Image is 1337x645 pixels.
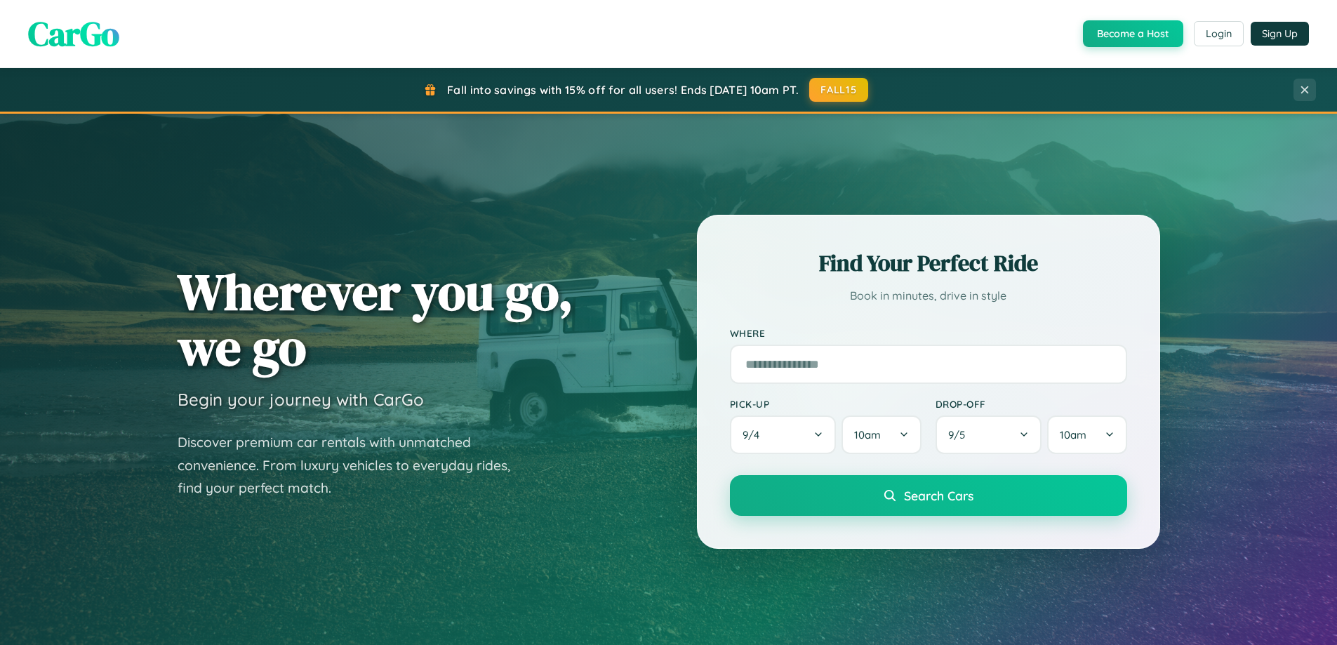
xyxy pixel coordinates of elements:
[730,327,1127,339] label: Where
[447,83,799,97] span: Fall into savings with 15% off for all users! Ends [DATE] 10am PT.
[1060,428,1086,441] span: 10am
[178,431,528,500] p: Discover premium car rentals with unmatched convenience. From luxury vehicles to everyday rides, ...
[1194,21,1244,46] button: Login
[1047,415,1126,454] button: 10am
[936,415,1042,454] button: 9/5
[1083,20,1183,47] button: Become a Host
[842,415,921,454] button: 10am
[730,475,1127,516] button: Search Cars
[730,286,1127,306] p: Book in minutes, drive in style
[178,389,424,410] h3: Begin your journey with CarGo
[948,428,972,441] span: 9 / 5
[936,398,1127,410] label: Drop-off
[743,428,766,441] span: 9 / 4
[730,398,922,410] label: Pick-up
[854,428,881,441] span: 10am
[904,488,973,503] span: Search Cars
[730,415,837,454] button: 9/4
[809,78,868,102] button: FALL15
[730,248,1127,279] h2: Find Your Perfect Ride
[1251,22,1309,46] button: Sign Up
[178,264,573,375] h1: Wherever you go, we go
[28,11,119,57] span: CarGo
